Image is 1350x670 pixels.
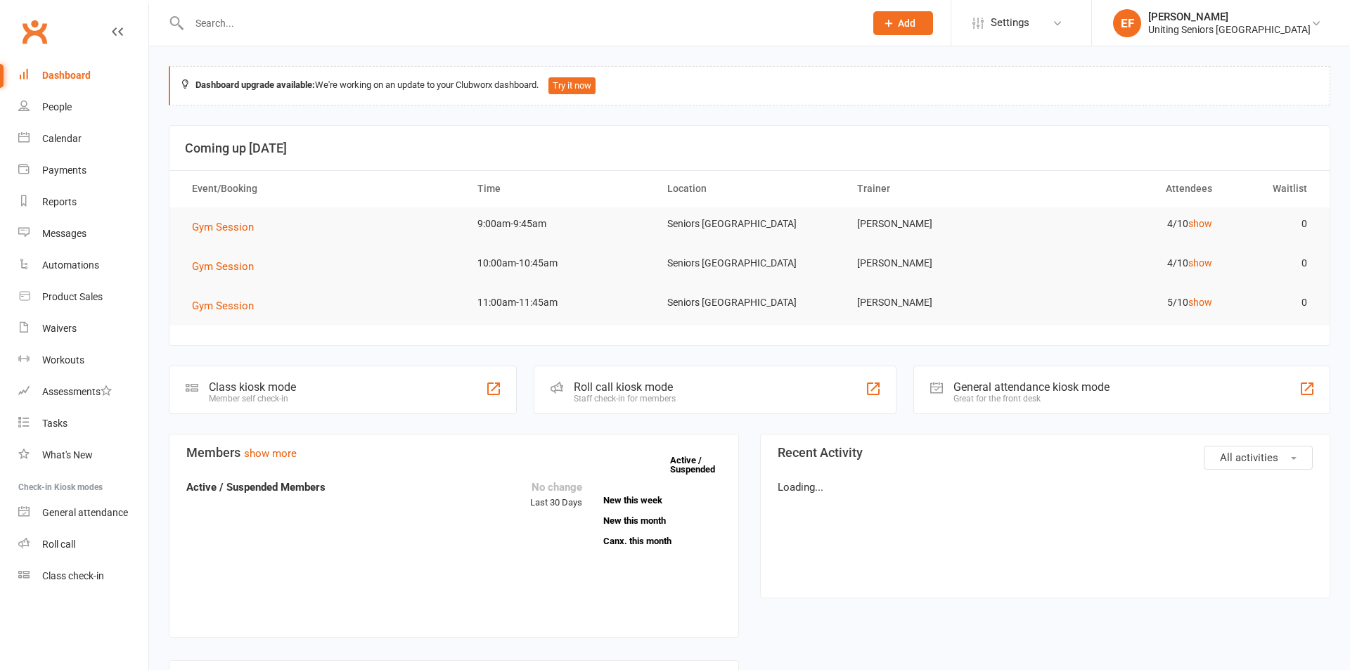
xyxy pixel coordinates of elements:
div: Last 30 Days [530,479,582,510]
div: Class kiosk mode [209,380,296,394]
a: show [1188,297,1212,308]
button: Gym Session [192,297,264,314]
span: All activities [1220,451,1278,464]
div: Great for the front desk [953,394,1110,404]
a: Messages [18,218,148,250]
div: EF [1113,9,1141,37]
a: Assessments [18,376,148,408]
div: Workouts [42,354,84,366]
h3: Recent Activity [778,446,1313,460]
div: Calendar [42,133,82,144]
div: [PERSON_NAME] [1148,11,1311,23]
td: 4/10 [1034,247,1224,280]
div: Roll call kiosk mode [574,380,676,394]
a: Waivers [18,313,148,344]
td: Seniors [GEOGRAPHIC_DATA] [655,207,844,240]
div: Class check-in [42,570,104,581]
a: New this month [603,516,721,525]
td: 4/10 [1034,207,1224,240]
h3: Coming up [DATE] [185,141,1314,155]
th: Trainer [844,171,1034,207]
a: New this week [603,496,721,505]
td: 0 [1225,247,1320,280]
strong: Dashboard upgrade available: [195,79,315,90]
a: Canx. this month [603,536,721,546]
th: Attendees [1034,171,1224,207]
a: Calendar [18,123,148,155]
td: 5/10 [1034,286,1224,319]
h3: Members [186,446,721,460]
a: Workouts [18,344,148,376]
button: Add [873,11,933,35]
td: 0 [1225,207,1320,240]
a: Active / Suspended [670,445,732,484]
a: Class kiosk mode [18,560,148,592]
div: Roll call [42,539,75,550]
td: 11:00am-11:45am [465,286,655,319]
div: Product Sales [42,291,103,302]
td: 0 [1225,286,1320,319]
td: [PERSON_NAME] [844,286,1034,319]
th: Event/Booking [179,171,465,207]
button: Gym Session [192,258,264,275]
div: General attendance kiosk mode [953,380,1110,394]
th: Time [465,171,655,207]
div: No change [530,479,582,496]
a: Payments [18,155,148,186]
button: Try it now [548,77,596,94]
a: Dashboard [18,60,148,91]
input: Search... [185,13,855,33]
a: What's New [18,439,148,471]
div: Member self check-in [209,394,296,404]
span: Settings [991,7,1029,39]
a: Automations [18,250,148,281]
td: 9:00am-9:45am [465,207,655,240]
a: People [18,91,148,123]
div: Assessments [42,386,112,397]
td: [PERSON_NAME] [844,247,1034,280]
th: Location [655,171,844,207]
div: Automations [42,259,99,271]
p: Loading... [778,479,1313,496]
div: What's New [42,449,93,460]
a: General attendance kiosk mode [18,497,148,529]
td: [PERSON_NAME] [844,207,1034,240]
button: All activities [1204,446,1313,470]
div: Staff check-in for members [574,394,676,404]
div: Waivers [42,323,77,334]
strong: Active / Suspended Members [186,481,326,494]
button: Gym Session [192,219,264,236]
div: Reports [42,196,77,207]
span: Gym Session [192,299,254,312]
div: Payments [42,165,86,176]
a: show [1188,218,1212,229]
a: Roll call [18,529,148,560]
div: Messages [42,228,86,239]
a: Clubworx [17,14,52,49]
a: show more [244,447,297,460]
div: We're working on an update to your Clubworx dashboard. [169,66,1330,105]
div: Uniting Seniors [GEOGRAPHIC_DATA] [1148,23,1311,36]
div: Dashboard [42,70,91,81]
td: Seniors [GEOGRAPHIC_DATA] [655,286,844,319]
a: Reports [18,186,148,218]
td: Seniors [GEOGRAPHIC_DATA] [655,247,844,280]
th: Waitlist [1225,171,1320,207]
a: Tasks [18,408,148,439]
div: General attendance [42,507,128,518]
span: Gym Session [192,221,254,233]
span: Gym Session [192,260,254,273]
div: Tasks [42,418,67,429]
a: Product Sales [18,281,148,313]
div: People [42,101,72,112]
span: Add [898,18,915,29]
a: show [1188,257,1212,269]
td: 10:00am-10:45am [465,247,655,280]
